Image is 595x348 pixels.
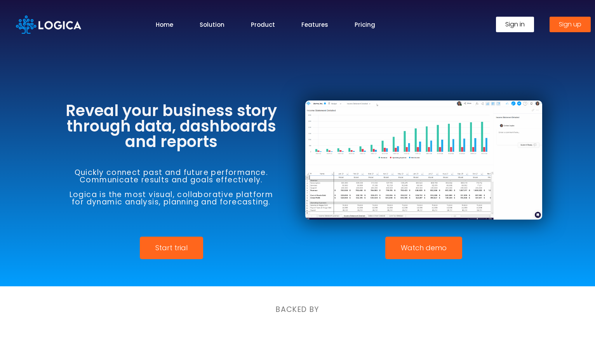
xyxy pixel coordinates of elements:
span: Watch demo [401,244,447,251]
span: Sign in [505,21,525,28]
a: Sign up [550,17,591,32]
img: Logica [16,16,81,34]
span: Sign up [559,21,581,28]
a: Sign in [496,17,534,32]
h3: Reveal your business story through data, dashboards and reports [53,103,290,149]
a: Watch demo [385,237,462,259]
span: Start trial [155,244,188,251]
a: Home [156,20,173,29]
h6: Quickly connect past and future performance. Communicate results and goals effectively. Logica is... [53,169,290,206]
a: Pricing [355,20,375,29]
a: Solution [200,20,224,29]
a: Logica [16,20,81,29]
a: Product [251,20,275,29]
a: Features [301,20,328,29]
a: Start trial [140,237,203,259]
h6: BACKED BY [88,306,507,313]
